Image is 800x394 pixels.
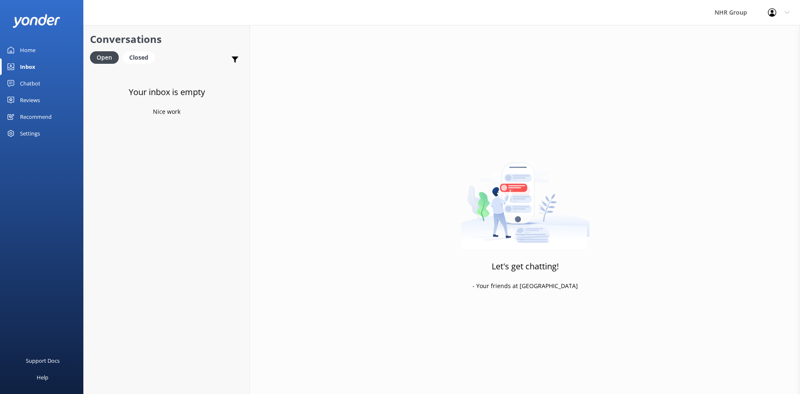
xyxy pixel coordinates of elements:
[26,352,60,369] div: Support Docs
[129,85,205,99] h3: Your inbox is empty
[492,260,559,273] h3: Let's get chatting!
[20,42,35,58] div: Home
[472,281,578,291] p: - Your friends at [GEOGRAPHIC_DATA]
[37,369,48,386] div: Help
[153,107,180,116] p: Nice work
[20,125,40,142] div: Settings
[123,53,159,62] a: Closed
[90,53,123,62] a: Open
[20,92,40,108] div: Reviews
[90,31,243,47] h2: Conversations
[12,14,60,28] img: yonder-white-logo.png
[20,58,35,75] div: Inbox
[20,75,40,92] div: Chatbot
[20,108,52,125] div: Recommend
[123,51,155,64] div: Closed
[461,145,590,249] img: artwork of a man stealing a conversation from at giant smartphone
[90,51,119,64] div: Open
